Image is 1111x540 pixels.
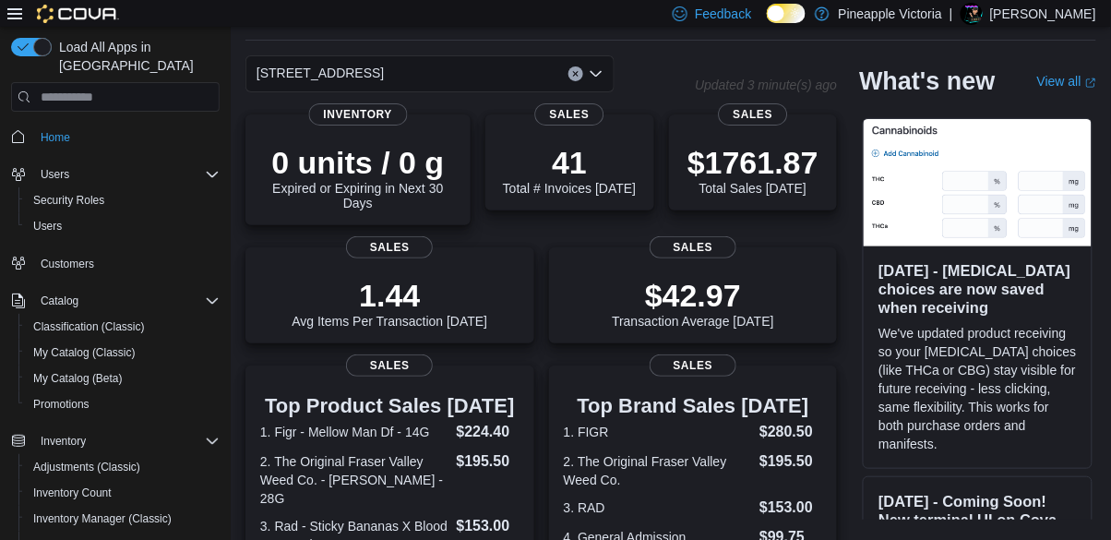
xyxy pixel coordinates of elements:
[4,162,227,187] button: Users
[4,123,227,150] button: Home
[26,508,220,530] span: Inventory Manager (Classic)
[535,103,604,126] span: Sales
[26,215,220,237] span: Users
[990,3,1096,25] p: [PERSON_NAME]
[33,252,220,275] span: Customers
[26,482,119,504] a: Inventory Count
[33,193,104,208] span: Security Roles
[564,395,823,417] h3: Top Brand Sales [DATE]
[33,319,145,334] span: Classification (Classic)
[260,452,449,508] dt: 2. The Original Fraser Valley Weed Co. - [PERSON_NAME] - 28G
[26,456,148,478] a: Adjustments (Classic)
[457,421,520,443] dd: $224.40
[33,430,93,452] button: Inventory
[4,428,227,454] button: Inventory
[26,367,130,390] a: My Catalog (Beta)
[26,342,220,364] span: My Catalog (Classic)
[41,130,70,145] span: Home
[961,3,983,25] div: Kurtis Tingley
[4,250,227,277] button: Customers
[41,294,78,308] span: Catalog
[18,480,227,506] button: Inventory Count
[33,163,77,186] button: Users
[26,189,220,211] span: Security Roles
[346,354,433,377] span: Sales
[564,452,753,489] dt: 2. The Original Fraser Valley Weed Co.
[33,253,102,275] a: Customers
[650,236,736,258] span: Sales
[18,454,227,480] button: Adjustments (Classic)
[26,393,220,415] span: Promotions
[346,236,433,258] span: Sales
[33,397,90,412] span: Promotions
[26,393,97,415] a: Promotions
[18,314,227,340] button: Classification (Classic)
[612,277,774,329] div: Transaction Average [DATE]
[33,125,220,148] span: Home
[767,23,768,24] span: Dark Mode
[26,482,220,504] span: Inventory Count
[695,78,837,92] p: Updated 3 minute(s) ago
[292,277,487,329] div: Avg Items Per Transaction [DATE]
[26,316,152,338] a: Classification (Classic)
[719,103,788,126] span: Sales
[33,219,62,234] span: Users
[26,367,220,390] span: My Catalog (Beta)
[33,163,220,186] span: Users
[26,189,112,211] a: Security Roles
[33,486,112,500] span: Inventory Count
[759,497,822,519] dd: $153.00
[41,167,69,182] span: Users
[33,430,220,452] span: Inventory
[18,340,227,366] button: My Catalog (Classic)
[37,5,119,23] img: Cova
[687,144,818,196] div: Total Sales [DATE]
[878,324,1077,453] p: We've updated product receiving so your [MEDICAL_DATA] choices (like THCa or CBG) stay visible fo...
[457,450,520,473] dd: $195.50
[4,288,227,314] button: Catalog
[18,366,227,391] button: My Catalog (Beta)
[759,450,822,473] dd: $195.50
[26,316,220,338] span: Classification (Classic)
[1085,78,1096,89] svg: External link
[759,421,822,443] dd: $280.50
[33,345,136,360] span: My Catalog (Classic)
[18,187,227,213] button: Security Roles
[260,395,520,417] h3: Top Product Sales [DATE]
[950,3,953,25] p: |
[650,354,736,377] span: Sales
[564,423,753,441] dt: 1. FIGR
[33,511,172,526] span: Inventory Manager (Classic)
[687,144,818,181] p: $1761.87
[257,62,384,84] span: [STREET_ADDRESS]
[18,506,227,532] button: Inventory Manager (Classic)
[878,261,1077,317] h3: [DATE] - [MEDICAL_DATA] choices are now saved when receiving
[26,215,69,237] a: Users
[612,277,774,314] p: $42.97
[503,144,636,196] div: Total # Invoices [DATE]
[33,371,123,386] span: My Catalog (Beta)
[695,5,751,23] span: Feedback
[41,434,86,449] span: Inventory
[1037,74,1096,89] a: View allExternal link
[18,213,227,239] button: Users
[18,391,227,417] button: Promotions
[568,66,583,81] button: Clear input
[564,498,753,517] dt: 3. RAD
[33,290,220,312] span: Catalog
[33,126,78,149] a: Home
[26,508,179,530] a: Inventory Manager (Classic)
[292,277,487,314] p: 1.44
[457,515,520,537] dd: $153.00
[41,257,94,271] span: Customers
[767,4,806,23] input: Dark Mode
[260,144,456,181] p: 0 units / 0 g
[52,38,220,75] span: Load All Apps in [GEOGRAPHIC_DATA]
[309,103,408,126] span: Inventory
[260,423,449,441] dt: 1. Figr - Mellow Man Df - 14G
[260,144,456,210] div: Expired or Expiring in Next 30 Days
[26,342,143,364] a: My Catalog (Classic)
[589,66,603,81] button: Open list of options
[33,460,140,474] span: Adjustments (Classic)
[839,3,943,25] p: Pineapple Victoria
